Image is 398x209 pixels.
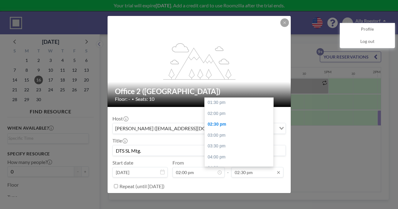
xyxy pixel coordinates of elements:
[340,36,395,48] a: Log out
[115,87,284,96] h2: Office 2 ([GEOGRAPHIC_DATA])
[163,43,235,79] g: flex-grow: 1.2;
[360,39,374,45] span: Log out
[112,138,127,144] label: Title
[205,108,273,119] div: 02:00 pm
[227,162,229,175] span: -
[205,97,273,108] div: 01:30 pm
[113,145,286,156] input: Ally's reservation
[113,123,286,134] div: Search for option
[205,119,273,130] div: 02:30 pm
[112,116,128,122] label: Host
[114,124,240,132] span: [PERSON_NAME] ([EMAIL_ADDRESS][DOMAIN_NAME])
[112,160,133,166] label: Start date
[172,160,184,166] label: From
[135,96,154,102] span: Seats: 10
[132,97,134,101] span: •
[119,183,165,189] label: Repeat (until [DATE])
[205,162,273,173] div: 04:30 pm
[115,96,130,102] span: Floor: -
[205,130,273,141] div: 03:00 pm
[361,26,374,32] span: Profile
[205,152,273,163] div: 04:00 pm
[205,141,273,152] div: 03:30 pm
[340,23,395,36] a: Profile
